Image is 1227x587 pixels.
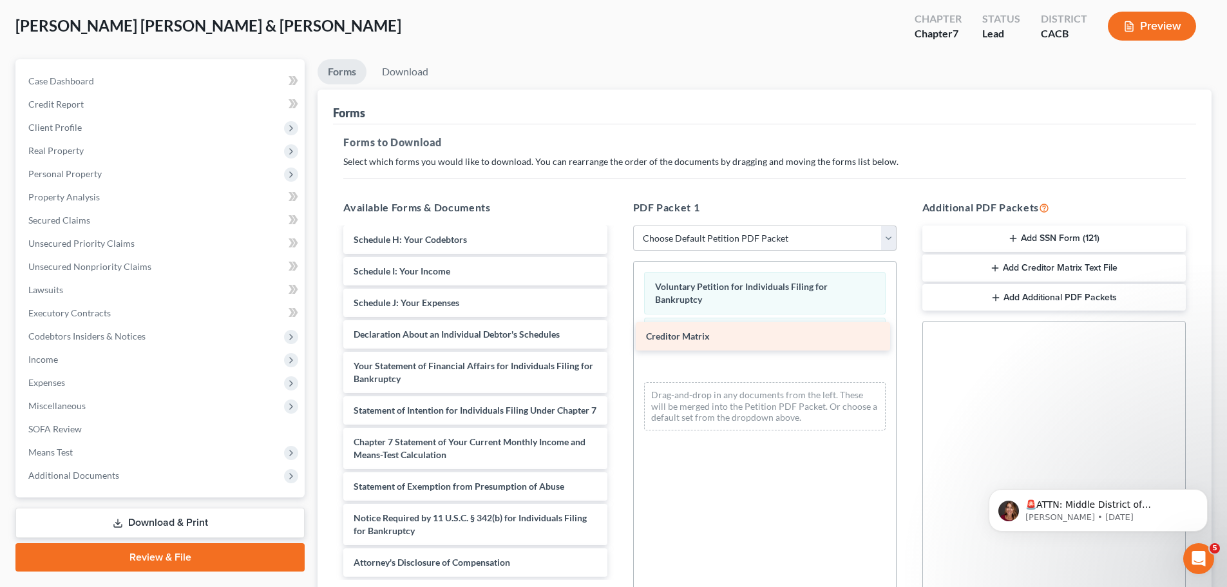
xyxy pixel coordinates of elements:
[18,70,305,93] a: Case Dashboard
[28,284,63,295] span: Lawsuits
[15,543,305,572] a: Review & File
[354,481,564,492] span: Statement of Exemption from Presumption of Abuse
[633,200,897,215] h5: PDF Packet 1
[354,265,450,276] span: Schedule I: Your Income
[354,512,587,536] span: Notice Required by 11 U.S.C. § 342(b) for Individuals Filing for Bankruptcy
[354,360,593,384] span: Your Statement of Financial Affairs for Individuals Filing for Bankruptcy
[655,281,828,305] span: Voluntary Petition for Individuals Filing for Bankruptcy
[18,278,305,302] a: Lawsuits
[28,99,84,110] span: Credit Report
[28,122,82,133] span: Client Profile
[28,215,90,226] span: Secured Claims
[922,255,1186,282] button: Add Creditor Matrix Text File
[28,423,82,434] span: SOFA Review
[1210,543,1220,553] span: 5
[922,226,1186,253] button: Add SSN Form (121)
[18,232,305,255] a: Unsecured Priority Claims
[28,238,135,249] span: Unsecured Priority Claims
[1183,543,1214,574] iframe: Intercom live chat
[15,16,401,35] span: [PERSON_NAME] [PERSON_NAME] & [PERSON_NAME]
[343,155,1186,168] p: Select which forms you would like to download. You can rearrange the order of the documents by dr...
[18,418,305,441] a: SOFA Review
[28,145,84,156] span: Real Property
[18,209,305,232] a: Secured Claims
[354,557,510,568] span: Attorney's Disclosure of Compensation
[372,59,439,84] a: Download
[333,105,365,120] div: Forms
[354,234,467,245] span: Schedule H: Your Codebtors
[28,400,86,411] span: Miscellaneous
[982,12,1020,26] div: Status
[343,135,1186,150] h5: Forms to Download
[969,462,1227,552] iframe: Intercom notifications message
[18,255,305,278] a: Unsecured Nonpriority Claims
[922,200,1186,215] h5: Additional PDF Packets
[1108,12,1196,41] button: Preview
[28,377,65,388] span: Expenses
[982,26,1020,41] div: Lead
[28,354,58,365] span: Income
[354,297,459,308] span: Schedule J: Your Expenses
[922,284,1186,311] button: Add Additional PDF Packets
[915,12,962,26] div: Chapter
[28,447,73,457] span: Means Test
[28,261,151,272] span: Unsecured Nonpriority Claims
[644,382,886,430] div: Drag-and-drop in any documents from the left. These will be merged into the Petition PDF Packet. ...
[646,331,710,342] span: Creditor Matrix
[1041,12,1087,26] div: District
[28,307,111,318] span: Executory Contracts
[28,470,119,481] span: Additional Documents
[343,200,607,215] h5: Available Forms & Documents
[354,405,596,416] span: Statement of Intention for Individuals Filing Under Chapter 7
[15,508,305,538] a: Download & Print
[28,168,102,179] span: Personal Property
[18,93,305,116] a: Credit Report
[354,436,585,460] span: Chapter 7 Statement of Your Current Monthly Income and Means-Test Calculation
[354,329,560,340] span: Declaration About an Individual Debtor's Schedules
[915,26,962,41] div: Chapter
[318,59,366,84] a: Forms
[28,75,94,86] span: Case Dashboard
[18,302,305,325] a: Executory Contracts
[953,27,958,39] span: 7
[28,191,100,202] span: Property Analysis
[28,331,146,342] span: Codebtors Insiders & Notices
[18,186,305,209] a: Property Analysis
[1041,26,1087,41] div: CACB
